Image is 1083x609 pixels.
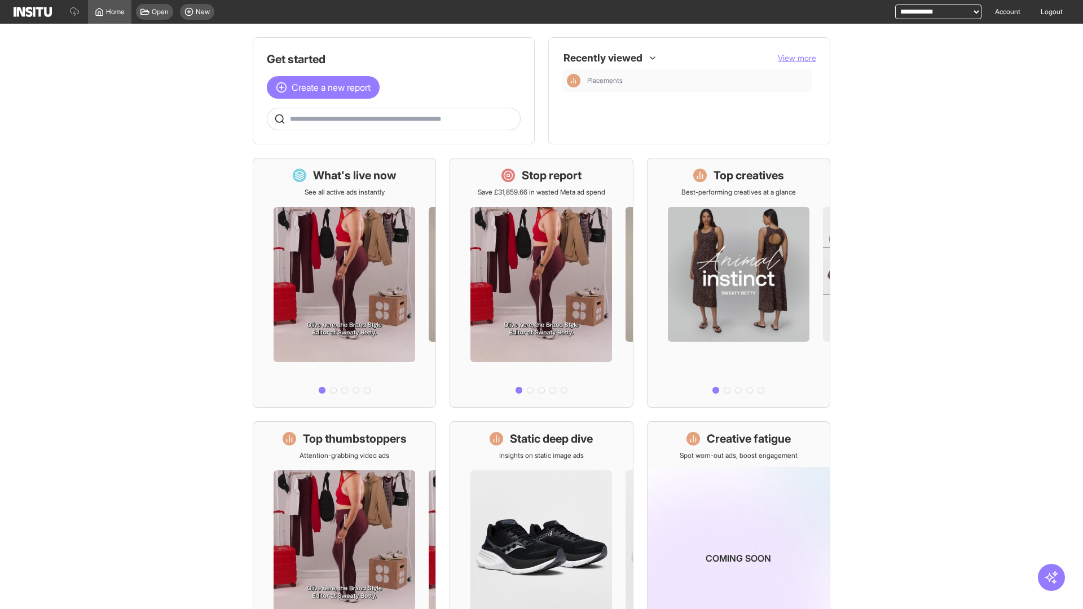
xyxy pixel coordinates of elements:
[450,158,633,408] a: Stop reportSave £31,859.66 in wasted Meta ad spend
[313,167,397,183] h1: What's live now
[510,431,593,447] h1: Static deep dive
[647,158,830,408] a: Top creativesBest-performing creatives at a glance
[587,76,807,85] span: Placements
[267,76,380,99] button: Create a new report
[267,51,521,67] h1: Get started
[292,81,371,94] span: Create a new report
[587,76,623,85] span: Placements
[303,431,407,447] h1: Top thumbstoppers
[499,451,584,460] p: Insights on static image ads
[300,451,389,460] p: Attention-grabbing video ads
[478,188,605,197] p: Save £31,859.66 in wasted Meta ad spend
[714,167,784,183] h1: Top creatives
[253,158,436,408] a: What's live nowSee all active ads instantly
[106,7,125,16] span: Home
[567,74,580,87] div: Insights
[681,188,796,197] p: Best-performing creatives at a glance
[522,167,582,183] h1: Stop report
[196,7,210,16] span: New
[778,53,816,63] span: View more
[778,52,816,64] button: View more
[152,7,169,16] span: Open
[305,188,385,197] p: See all active ads instantly
[14,7,52,17] img: Logo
